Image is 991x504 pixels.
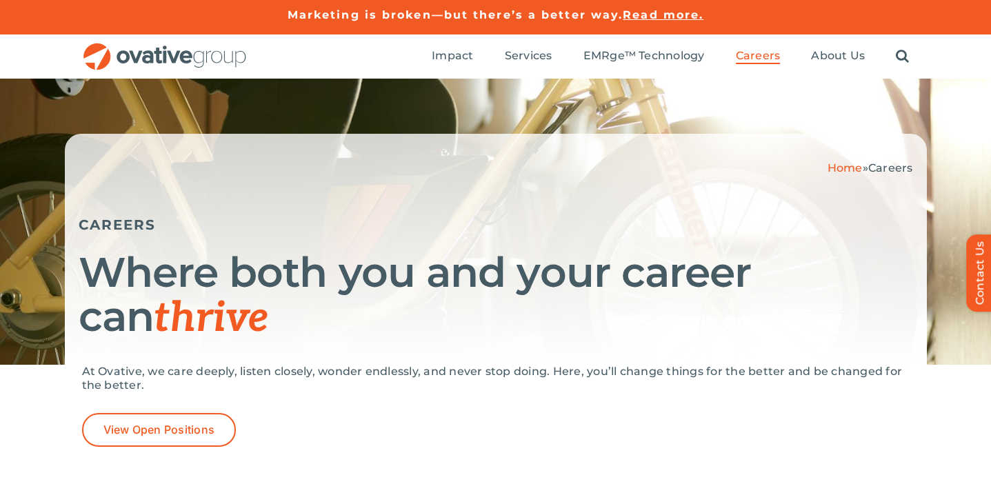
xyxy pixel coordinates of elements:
[103,423,215,436] span: View Open Positions
[896,49,909,64] a: Search
[79,250,913,341] h1: Where both you and your career can
[432,49,473,63] span: Impact
[82,41,248,54] a: OG_Full_horizontal_RGB
[583,49,705,63] span: EMRge™ Technology
[505,49,552,63] span: Services
[154,294,269,343] span: thrive
[736,49,781,63] span: Careers
[82,413,237,447] a: View Open Positions
[828,161,913,174] span: »
[811,49,865,63] span: About Us
[736,49,781,64] a: Careers
[828,161,863,174] a: Home
[583,49,705,64] a: EMRge™ Technology
[868,161,913,174] span: Careers
[79,216,913,233] h5: CAREERS
[82,365,910,392] p: At Ovative, we care deeply, listen closely, wonder endlessly, and never stop doing. Here, you’ll ...
[623,8,703,21] a: Read more.
[432,34,909,79] nav: Menu
[288,8,623,21] a: Marketing is broken—but there’s a better way.
[505,49,552,64] a: Services
[432,49,473,64] a: Impact
[811,49,865,64] a: About Us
